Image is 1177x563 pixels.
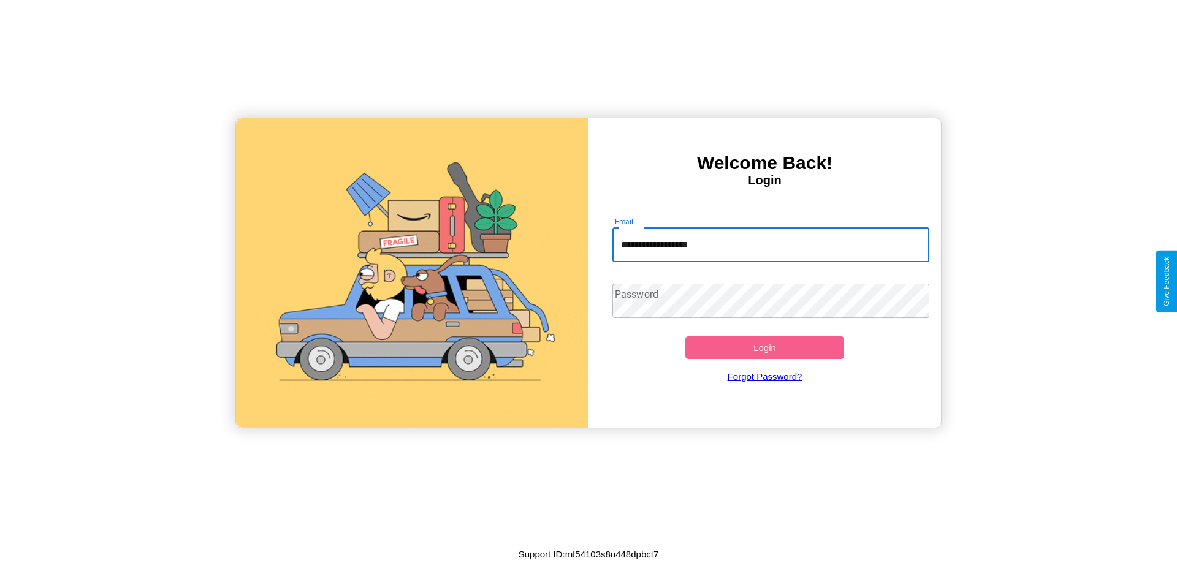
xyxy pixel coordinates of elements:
a: Forgot Password? [606,359,924,394]
img: gif [236,118,588,428]
h4: Login [588,173,941,187]
label: Email [615,216,634,227]
h3: Welcome Back! [588,153,941,173]
div: Give Feedback [1162,257,1171,306]
p: Support ID: mf54103s8u448dpbct7 [519,546,659,562]
button: Login [685,336,844,359]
